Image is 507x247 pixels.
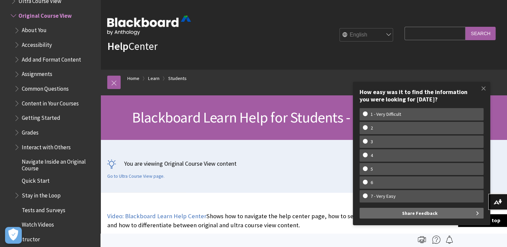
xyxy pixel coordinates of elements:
img: Print [418,236,426,244]
div: How easy was it to find the information you were looking for [DATE]? [360,88,484,103]
p: You are viewing Original Course View content [107,159,500,168]
a: Students [168,74,187,83]
span: Instructor [15,234,40,243]
span: Stay in the Loop [22,190,61,199]
span: Tests and Surveys [22,204,65,214]
button: Share Feedback [360,208,484,219]
a: Home [127,74,139,83]
a: Learn [148,74,160,83]
w-span: 5 [363,166,381,172]
span: Common Questions [22,83,69,92]
a: Go to Ultra Course View page. [107,173,165,179]
w-span: 4 [363,153,381,158]
span: Getting Started [22,112,60,121]
span: Accessibility [22,39,52,48]
w-span: 2 [363,125,381,131]
span: Add and Format Content [22,54,81,63]
span: Blackboard Learn Help for Students - Original Course View [132,108,476,127]
span: Quick Start [22,175,50,184]
span: Navigate Inside an Original Course [22,156,96,172]
span: Assignments [22,69,52,78]
span: Grades [22,127,39,136]
span: Watch Videos [22,219,54,228]
span: Original Course View [18,10,72,19]
p: Shows how to navigate the help center page, how to search for content and how to differentiate be... [107,212,401,229]
a: HelpCenter [107,39,157,53]
w-span: 6 [363,180,381,185]
a: Video: Blackboard Learn Help Center [107,212,206,220]
w-span: 3 [363,139,381,145]
img: Blackboard by Anthology [107,16,191,35]
w-span: 7 - Very Easy [363,193,403,199]
span: Interact with Others [22,142,71,151]
img: More help [432,236,440,244]
button: Open Preferences [5,227,22,244]
img: Follow this page [445,236,453,244]
span: About You [22,25,47,34]
select: Site Language Selector [340,28,393,42]
w-span: 1 - Very Difficult [363,111,409,117]
span: Content in Your Courses [22,98,79,107]
span: Share Feedback [402,208,438,219]
strong: Help [107,39,128,53]
input: Search [465,27,496,40]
